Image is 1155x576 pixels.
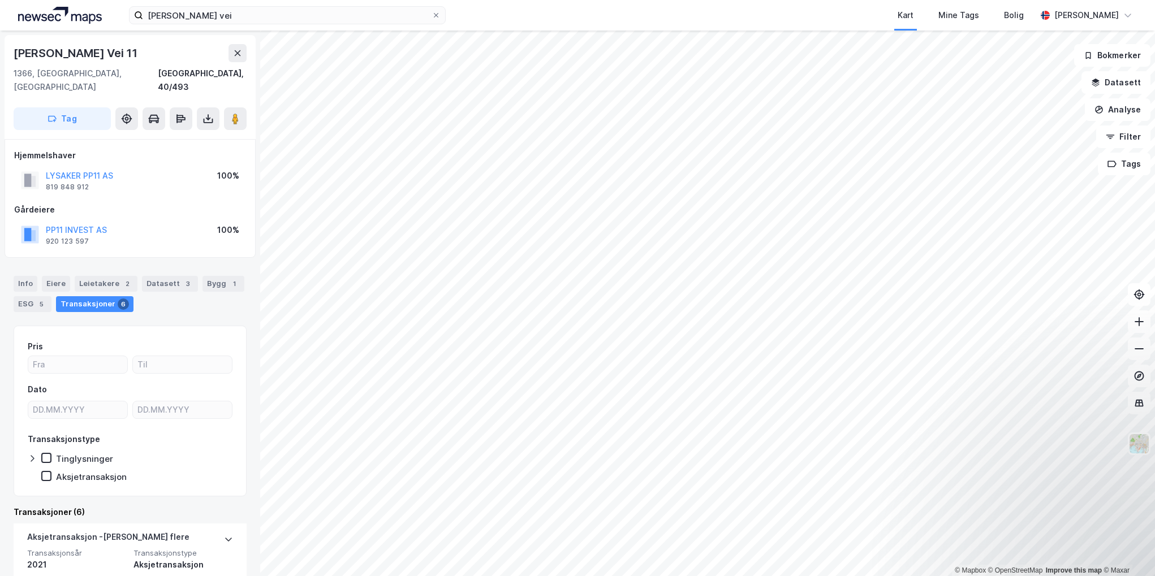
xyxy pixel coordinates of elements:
[1098,153,1150,175] button: Tags
[28,432,100,446] div: Transaksjonstype
[1081,71,1150,94] button: Datasett
[122,278,133,289] div: 2
[14,44,140,62] div: [PERSON_NAME] Vei 11
[28,356,127,373] input: Fra
[1096,125,1150,148] button: Filter
[56,471,127,482] div: Aksjetransaksjon
[217,169,239,183] div: 100%
[1074,44,1150,67] button: Bokmerker
[1054,8,1119,22] div: [PERSON_NAME]
[75,276,137,292] div: Leietakere
[202,276,244,292] div: Bygg
[988,566,1043,574] a: OpenStreetMap
[42,276,70,292] div: Eiere
[143,7,432,24] input: Søk på adresse, matrikkel, gårdeiere, leietakere eller personer
[142,276,198,292] div: Datasett
[27,530,189,548] div: Aksjetransaksjon - [PERSON_NAME] flere
[158,67,247,94] div: [GEOGRAPHIC_DATA], 40/493
[1128,433,1150,454] img: Z
[27,558,127,571] div: 2021
[46,237,89,246] div: 920 123 597
[133,356,232,373] input: Til
[14,67,158,94] div: 1366, [GEOGRAPHIC_DATA], [GEOGRAPHIC_DATA]
[1046,566,1102,574] a: Improve this map
[28,401,127,418] input: DD.MM.YYYY
[14,296,51,312] div: ESG
[182,278,193,289] div: 3
[133,558,233,571] div: Aksjetransaksjon
[14,107,111,130] button: Tag
[898,8,913,22] div: Kart
[14,276,37,292] div: Info
[14,505,247,519] div: Transaksjoner (6)
[133,401,232,418] input: DD.MM.YYYY
[56,453,113,464] div: Tinglysninger
[36,298,47,310] div: 5
[14,149,246,162] div: Hjemmelshaver
[217,223,239,237] div: 100%
[133,548,233,558] span: Transaksjonstype
[46,183,89,192] div: 819 848 912
[955,566,986,574] a: Mapbox
[28,340,43,353] div: Pris
[27,548,127,558] span: Transaksjonsår
[14,203,246,216] div: Gårdeiere
[56,296,133,312] div: Transaksjoner
[18,7,102,24] img: logo.a4113a55bc3d86da70a041830d287a7e.svg
[1085,98,1150,121] button: Analyse
[229,278,240,289] div: 1
[938,8,979,22] div: Mine Tags
[118,298,129,310] div: 6
[1004,8,1024,22] div: Bolig
[28,383,47,396] div: Dato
